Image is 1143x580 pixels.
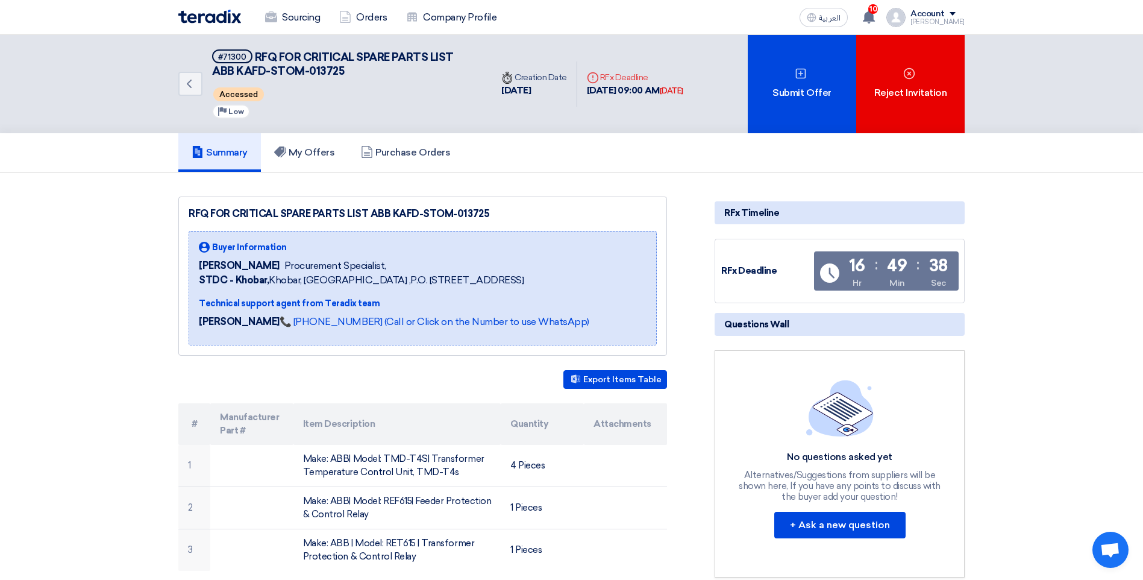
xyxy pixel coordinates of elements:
button: العربية [800,8,848,27]
div: : [916,254,919,276]
div: : [875,254,878,276]
div: 16 [849,257,865,274]
td: 4 Pieces [501,445,584,487]
div: 49 [887,257,907,274]
th: Manufacturer Part # [210,403,293,445]
a: Purchase Orders [348,133,463,172]
div: 38 [929,257,948,274]
div: [DATE] [501,84,567,98]
span: Questions Wall [724,318,789,331]
div: [PERSON_NAME] [910,19,965,25]
div: #71300 [218,53,246,61]
th: Item Description [293,403,501,445]
span: 10 [868,4,878,14]
div: RFx Deadline [721,264,812,278]
span: Procurement Specialist, [284,259,386,273]
a: Orders [330,4,396,31]
div: RFx Deadline [587,71,683,84]
th: # [178,403,210,445]
div: RFQ FOR CRITICAL SPARE PARTS LIST ABB KAFD-STOM-013725 [189,207,657,221]
span: Khobar, [GEOGRAPHIC_DATA] ,P.O. [STREET_ADDRESS] [199,273,524,288]
a: Sourcing [255,4,330,31]
span: Accessed [213,87,264,101]
span: Low [228,107,244,116]
td: 1 Pieces [501,487,584,529]
div: Account [910,9,945,19]
div: RFx Timeline [715,201,965,224]
div: Min [889,277,905,289]
button: + Ask a new question [774,512,906,538]
div: [DATE] [660,85,683,97]
td: Make: ABB| Model: REF615| Feeder Protection & Control Relay [293,487,501,529]
div: Creation Date [501,71,567,84]
td: 1 Pieces [501,529,584,571]
img: empty_state_list.svg [806,380,874,437]
img: profile_test.png [886,8,906,27]
a: Summary [178,133,261,172]
span: RFQ FOR CRITICAL SPARE PARTS LIST ABB KAFD-STOM-013725 [212,51,454,78]
th: Quantity [501,403,584,445]
span: [PERSON_NAME] [199,259,280,273]
b: STDC - Khobar, [199,274,269,286]
td: Make: ABB| Model: TMD-T4S| Transformer Temperature Control Unit, TMD-T4s [293,445,501,487]
h5: Purchase Orders [361,147,450,159]
div: Alternatives/Suggestions from suppliers will be shown here, If you have any points to discuss wit... [737,470,942,502]
span: العربية [819,14,841,22]
div: No questions asked yet [737,451,942,464]
td: 1 [178,445,210,487]
strong: [PERSON_NAME] [199,316,280,327]
a: Company Profile [396,4,506,31]
div: Hr [853,277,861,289]
td: 3 [178,529,210,571]
div: Open chat [1092,532,1129,568]
img: Teradix logo [178,10,241,24]
th: Attachments [584,403,667,445]
div: Technical support agent from Teradix team [199,297,589,310]
div: Reject Invitation [856,35,965,133]
h5: My Offers [274,147,335,159]
span: Buyer Information [212,241,287,254]
div: Sec [931,277,946,289]
div: [DATE] 09:00 AM [587,84,683,98]
div: Submit Offer [748,35,856,133]
td: 2 [178,487,210,529]
h5: RFQ FOR CRITICAL SPARE PARTS LIST ABB KAFD-STOM-013725 [212,49,477,79]
td: Make: ABB | Model: RET615 | Transformer Protection & Control Relay [293,529,501,571]
button: Export Items Table [563,370,667,389]
a: My Offers [261,133,348,172]
a: 📞 [PHONE_NUMBER] (Call or Click on the Number to use WhatsApp) [280,316,589,327]
h5: Summary [192,147,248,159]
